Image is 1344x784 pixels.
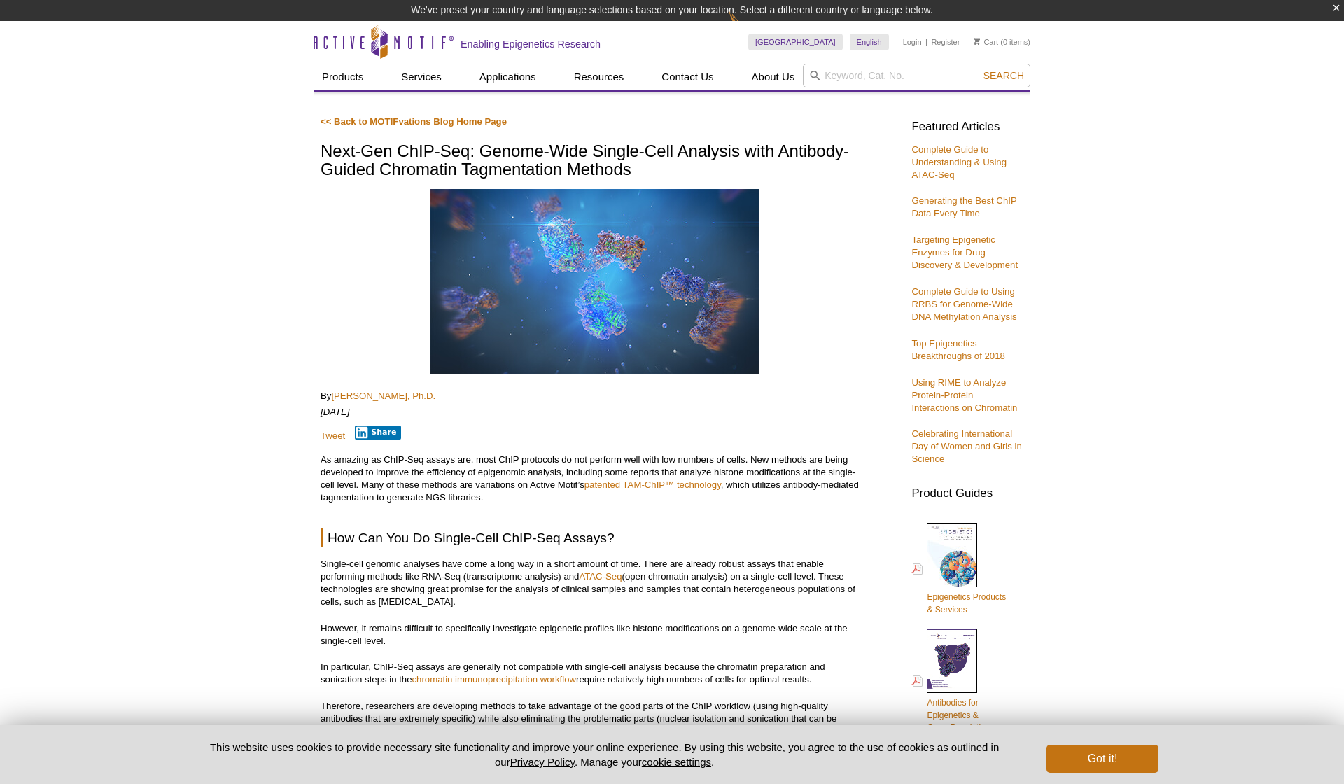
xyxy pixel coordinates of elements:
p: However, it remains difficult to specifically investigate epigenetic profiles like histone modifi... [321,622,869,647]
span: Search [983,70,1024,81]
a: ATAC-Seq [579,571,622,582]
a: Contact Us [653,64,722,90]
em: [DATE] [321,407,350,417]
a: Products [314,64,372,90]
h3: Product Guides [911,479,1023,500]
button: Share [355,426,402,440]
a: About Us [743,64,804,90]
img: Epi_brochure_140604_cover_web_70x200 [927,523,977,587]
img: Abs_epi_2015_cover_web_70x200 [927,629,977,693]
button: cookie settings [642,756,711,768]
a: Antibodies forEpigenetics &Gene Regulation [911,627,990,736]
a: [GEOGRAPHIC_DATA] [748,34,843,50]
p: In particular, ChIP-Seq assays are generally not compatible with single-cell analysis because the... [321,661,869,686]
a: Complete Guide to Using RRBS for Genome-Wide DNA Methylation Analysis [911,286,1016,322]
a: Applications [471,64,545,90]
li: | [925,34,927,50]
a: Tweet [321,430,345,441]
img: Your Cart [974,38,980,45]
a: Using RIME to Analyze Protein-Protein Interactions on Chromatin [911,377,1017,413]
a: Cart [974,37,998,47]
a: patented TAM-ChIP™ technology [584,479,721,490]
input: Keyword, Cat. No. [803,64,1030,87]
a: Resources [566,64,633,90]
a: Epigenetics Products& Services [911,521,1006,617]
a: chromatin immunoprecipitation workflow [412,674,577,685]
a: Login [903,37,922,47]
h2: Enabling Epigenetics Research [461,38,601,50]
a: Celebrating International Day of Women and Girls in Science [911,428,1021,464]
a: Register [931,37,960,47]
a: Top Epigenetics Breakthroughs of 2018 [911,338,1004,361]
img: Change Here [729,10,766,43]
a: Generating the Best ChIP Data Every Time [911,195,1016,218]
p: As amazing as ChIP-Seq assays are, most ChIP protocols do not perform well with low numbers of ce... [321,454,869,504]
a: Complete Guide to Understanding & Using ATAC-Seq [911,144,1007,180]
p: This website uses cookies to provide necessary site functionality and improve your online experie... [185,740,1023,769]
p: By [321,390,869,402]
h2: How Can You Do Single-Cell ChIP-Seq Assays? [321,528,869,547]
a: [PERSON_NAME], Ph.D. [331,391,435,401]
p: Therefore, researchers are developing methods to take advantage of the good parts of the ChIP wor... [321,700,869,750]
a: Targeting Epigenetic Enzymes for Drug Discovery & Development [911,234,1018,270]
img: Antibody-mediated tagmentation [430,189,759,374]
li: (0 items) [974,34,1030,50]
button: Got it! [1046,745,1158,773]
h3: Featured Articles [911,121,1023,133]
button: Search [979,69,1028,82]
a: Privacy Policy [510,756,575,768]
p: Single-cell genomic analyses have come a long way in a short amount of time. There are already ro... [321,558,869,608]
h1: Next-Gen ChIP-Seq: Genome-Wide Single-Cell Analysis with Antibody-Guided Chromatin Tagmentation M... [321,142,869,181]
a: Services [393,64,450,90]
a: << Back to MOTIFvations Blog Home Page [321,116,507,127]
a: English [850,34,889,50]
span: Antibodies for Epigenetics & Gene Regulation [927,698,990,733]
span: Epigenetics Products & Services [927,592,1006,615]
